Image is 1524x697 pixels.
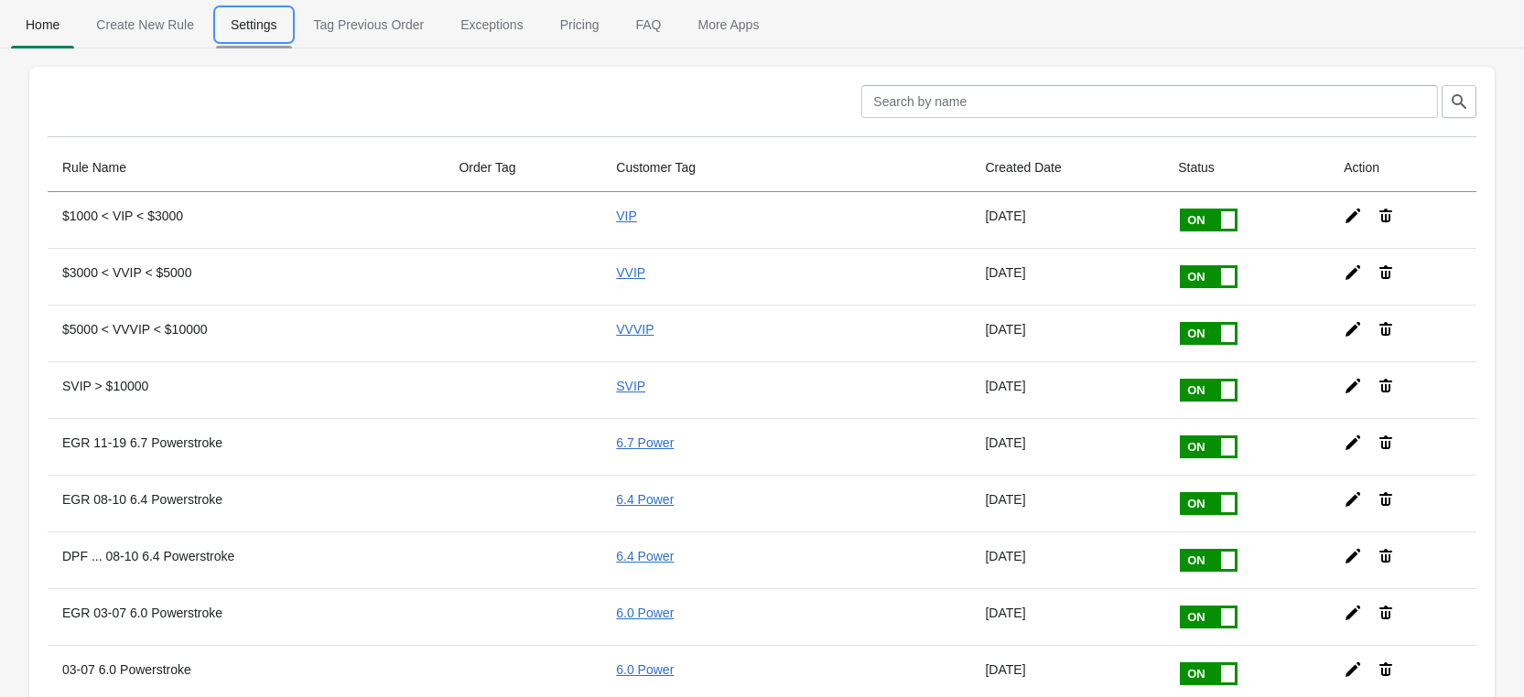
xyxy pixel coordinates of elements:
th: EGR 08-10 6.4 Powerstroke [48,475,444,531]
a: VVVIP [616,322,654,337]
a: 6.4 Power [616,492,674,507]
th: Order Tag [444,144,601,192]
input: Search by name [861,85,1438,118]
button: Home [7,1,78,48]
span: Settings [216,8,292,41]
td: [DATE] [970,248,1163,305]
span: Home [11,8,74,41]
a: SVIP [616,379,645,393]
button: Create_New_Rule [78,1,212,48]
a: 6.4 Power [616,549,674,563]
td: [DATE] [970,531,1163,588]
td: [DATE] [970,305,1163,361]
th: EGR 03-07 6.0 Powerstroke [48,588,444,645]
a: 6.0 Power [616,662,674,677]
th: SVIP > $10000 [48,361,444,418]
a: 6.0 Power [616,606,674,620]
th: $1000 < VIP < $3000 [48,192,444,248]
span: More Apps [683,8,773,41]
th: DPF ... 08-10 6.4 Powerstroke [48,531,444,588]
td: [DATE] [970,361,1163,418]
a: 6.7 Power [616,435,674,450]
span: Create New Rule [81,8,209,41]
td: [DATE] [970,475,1163,531]
th: Rule Name [48,144,444,192]
th: Status [1163,144,1329,192]
td: [DATE] [970,588,1163,645]
th: Customer Tag [601,144,970,192]
th: $5000 < VVVIP < $10000 [48,305,444,361]
span: Tag Previous Order [299,8,439,41]
th: Action [1329,144,1476,192]
a: VVIP [616,265,645,280]
button: Settings [212,1,296,48]
td: [DATE] [970,192,1163,248]
span: FAQ [621,8,676,41]
td: [DATE] [970,418,1163,475]
span: Pricing [546,8,614,41]
a: VIP [616,209,637,223]
th: $3000 < VVIP < $5000 [48,248,444,305]
th: EGR 11-19 6.7 Powerstroke [48,418,444,475]
th: Created Date [970,144,1163,192]
span: Exceptions [446,8,537,41]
